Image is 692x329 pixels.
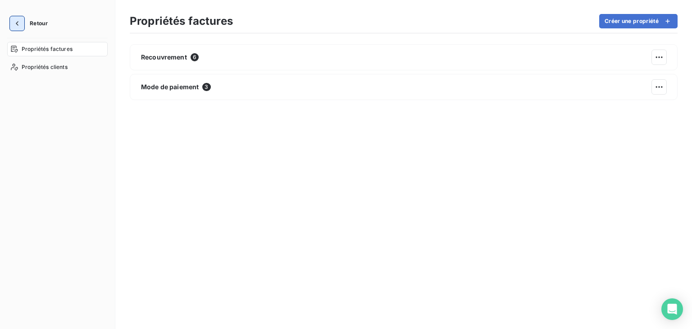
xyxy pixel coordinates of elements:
[7,16,55,31] button: Retour
[30,21,48,26] span: Retour
[202,83,210,91] span: 3
[141,53,187,62] span: Recouvrement
[599,14,678,28] button: Créer une propriété
[191,53,199,61] span: 6
[22,63,68,71] span: Propriétés clients
[141,82,199,91] span: Mode de paiement
[7,42,108,56] a: Propriétés factures
[130,13,233,29] h3: Propriétés factures
[7,60,108,74] a: Propriétés clients
[661,298,683,320] div: Open Intercom Messenger
[22,45,73,53] span: Propriétés factures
